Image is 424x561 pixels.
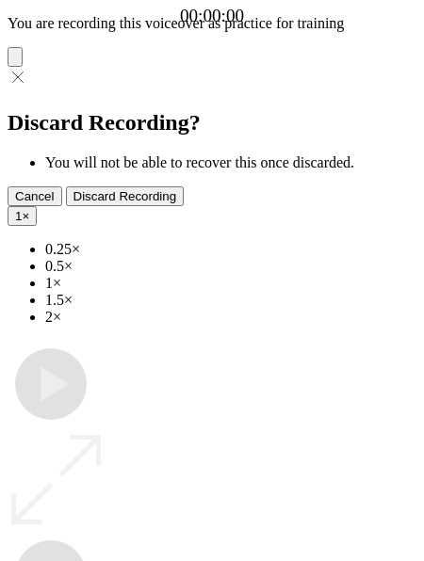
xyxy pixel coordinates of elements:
li: You will not be able to recover this once discarded. [45,154,416,171]
li: 1.5× [45,292,416,309]
li: 1× [45,275,416,292]
button: Discard Recording [66,186,185,206]
h2: Discard Recording? [8,110,416,136]
a: 00:00:00 [180,6,244,26]
li: 0.5× [45,258,416,275]
p: You are recording this voiceover as practice for training [8,15,416,32]
button: 1× [8,206,37,226]
li: 0.25× [45,241,416,258]
button: Cancel [8,186,62,206]
span: 1 [15,209,22,223]
li: 2× [45,309,416,326]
